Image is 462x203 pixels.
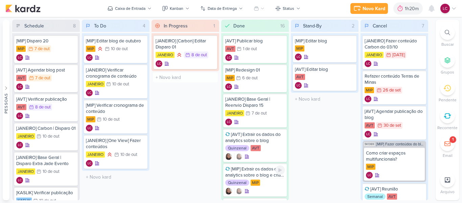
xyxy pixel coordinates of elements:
p: LC [366,133,370,136]
p: Email [443,153,453,159]
div: Novo Kard [363,5,385,12]
p: LC [18,179,22,182]
div: 7 de out [34,47,50,51]
div: [AVT] Verificar publicação [16,96,76,102]
div: Laís Costa [16,54,23,61]
div: Laís Costa [16,83,23,90]
div: [KASLIK] Verificar publicação [16,190,76,196]
img: Sharlene Khoury [236,188,242,195]
div: 16 [278,22,287,29]
div: [JANEIRO] Fazer conteúdo Carbon do 03/10 [365,38,424,50]
div: Criador(a): Laís Costa [16,177,23,184]
li: Ctrl + F [436,25,459,47]
div: Prioridade Alta [176,52,183,58]
p: Grupos [441,69,454,75]
div: JANEIRO [16,133,35,139]
div: Criador(a): Laís Costa [86,125,93,131]
div: [AVT] Extrair os dados do analytics sobre o blog [225,131,285,144]
div: MIP [251,180,260,186]
div: AVT [16,75,26,81]
div: Prioridade Alta [106,151,113,158]
div: Ligar relógio [275,165,285,175]
div: Criador(a): Laís Costa [225,54,232,61]
div: 10 de out [43,134,60,139]
div: 2 [349,22,357,29]
div: Criador(a): Laís Costa [16,142,23,148]
div: 10 de out [120,153,137,157]
div: Laís Costa [365,60,371,67]
div: Laís Costa [225,83,232,90]
div: 1 [211,22,218,29]
div: 10 de out [112,82,129,86]
p: LC [227,85,231,89]
div: MIP [225,75,235,81]
div: 8 de out [191,53,207,57]
div: [MIP] Editar blog de outubro [86,38,145,44]
div: [AVT] Reunião [365,186,424,192]
div: [JANEIRO] Verificar cronograma de conteúdo [86,67,145,79]
div: 8 de out [35,105,51,109]
div: AVT [16,104,26,110]
div: Criador(a): Laís Costa [86,89,93,96]
div: 26 de set [383,88,401,93]
p: LC [366,98,370,101]
p: Pendente [439,97,457,103]
span: SK1369 [364,142,375,146]
div: Laís Costa [86,54,93,61]
p: Arquivo [440,189,455,195]
div: Quinzenal [225,145,249,151]
p: LC [88,127,91,130]
div: Laís Costa [295,54,302,60]
div: Pessoas [3,93,9,113]
div: Criador(a): Laís Costa [365,131,371,138]
input: + Novo kard [153,73,218,82]
div: Laís Costa [366,172,373,179]
div: [MIP] Verificar cronograma de conteúdo [86,102,145,115]
div: MIP [16,46,26,52]
div: 10 de out [39,199,56,203]
p: LC [88,92,91,95]
div: [JANEIRO] Base Geral | Disparo Extra Jade Evento [16,155,76,167]
div: [JANEIRO] [Carbon] Editar Disparo 01 [156,38,215,50]
div: JANEIRO [365,52,384,58]
p: LC [18,115,22,118]
input: + Novo kard [83,172,148,182]
div: Criador(a): Laís Costa [365,96,371,102]
div: Laís Costa [86,160,93,167]
div: [JANEIRO] Base Geral | Reenvio Disparo 15 [225,96,285,108]
div: Refazer conteúdo Terras de Minas [365,73,424,85]
div: Laís Costa [225,119,232,125]
p: LC [297,84,300,87]
div: [MIP] Editar blog [295,38,354,44]
div: 4 [140,22,148,29]
div: Laís Costa [295,82,302,89]
span: [MIP] Fazer conteúdos do blog de MIP (Setembro e Outubro) [376,142,425,146]
div: Criador(a): Laís Costa [365,60,371,67]
div: Criador(a): Laís Costa [225,119,232,125]
p: Recorrente [437,125,458,131]
div: Laís Costa [16,142,23,148]
div: AVT [365,122,375,128]
div: [MIP] Disparo 20 [16,38,76,44]
div: MIP [86,116,95,122]
p: Buscar [441,41,454,47]
p: LC [18,56,22,60]
p: LC [88,56,91,60]
div: [AVT] Editar blog [295,66,354,73]
div: 6 de out [242,76,258,80]
p: LC [157,62,161,66]
div: MIP [295,45,304,52]
button: Novo Kard [350,3,388,14]
div: Como criar espaços multifuncionais? [366,150,423,162]
div: Laís Costa [365,96,371,102]
div: [AVT] Agendar blog post [16,67,76,73]
div: 10 de out [111,47,128,51]
div: AVT [387,194,397,200]
div: 10 de out [103,117,120,122]
div: Prioridade Alta [97,45,103,52]
div: Semanal [365,194,386,200]
p: LC [88,162,91,165]
div: 30 de set [384,123,401,128]
div: Colaboradores: Sharlene Khoury [234,153,242,160]
input: + Novo kard [292,94,357,104]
